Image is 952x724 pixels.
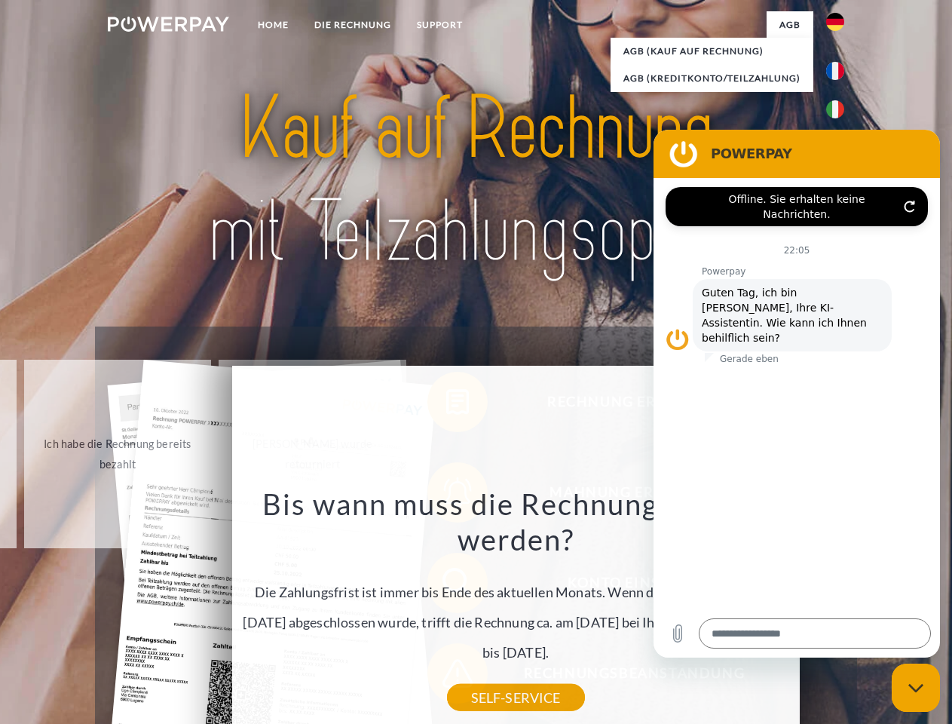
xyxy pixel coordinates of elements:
[108,17,229,32] img: logo-powerpay-white.svg
[447,684,585,711] a: SELF-SERVICE
[826,100,844,118] img: it
[826,62,844,80] img: fr
[33,434,203,474] div: Ich habe die Rechnung bereits bezahlt
[767,11,813,38] a: agb
[240,486,791,698] div: Die Zahlungsfrist ist immer bis Ende des aktuellen Monats. Wenn die Bestellung z.B. am [DATE] abg...
[245,11,302,38] a: Home
[404,11,476,38] a: SUPPORT
[611,65,813,92] a: AGB (Kreditkonto/Teilzahlung)
[826,13,844,31] img: de
[892,664,940,712] iframe: Schaltfläche zum Öffnen des Messaging-Fensters; Konversation läuft
[240,486,791,558] h3: Bis wann muss die Rechnung bezahlt werden?
[611,38,813,65] a: AGB (Kauf auf Rechnung)
[302,11,404,38] a: DIE RECHNUNG
[144,72,808,289] img: title-powerpay_de.svg
[654,130,940,658] iframe: Messaging-Fenster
